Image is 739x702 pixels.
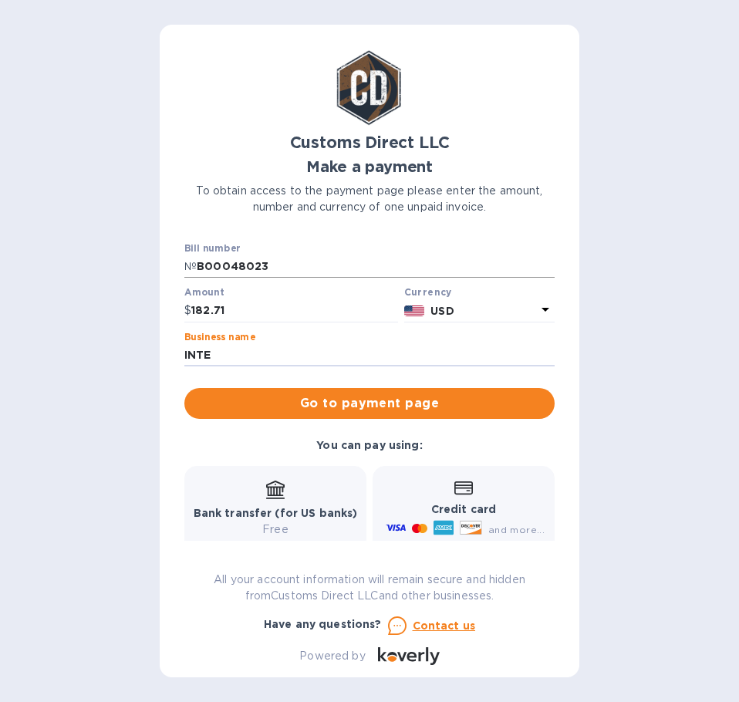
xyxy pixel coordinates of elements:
input: Enter bill number [197,255,555,278]
p: Free [194,521,358,538]
b: You can pay using: [316,439,422,451]
b: Credit card [431,503,496,515]
b: Bank transfer (for US banks) [194,507,358,519]
input: 0.00 [191,299,398,322]
p: All your account information will remain secure and hidden from Customs Direct LLC and other busi... [184,572,555,604]
p: Powered by [299,648,365,664]
button: Go to payment page [184,388,555,419]
span: and more... [488,524,545,535]
b: Customs Direct LLC [290,133,450,152]
u: Contact us [413,619,476,632]
p: № [184,258,197,275]
h1: Make a payment [184,158,555,176]
label: Business name [184,332,255,342]
label: Bill number [184,244,240,253]
b: USD [430,305,454,317]
input: Enter business name [184,344,555,367]
b: Have any questions? [264,618,382,630]
b: Currency [404,286,452,298]
p: To obtain access to the payment page please enter the amount, number and currency of one unpaid i... [184,183,555,215]
p: $ [184,302,191,319]
span: Go to payment page [197,394,542,413]
img: USD [404,305,425,316]
label: Amount [184,289,224,298]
